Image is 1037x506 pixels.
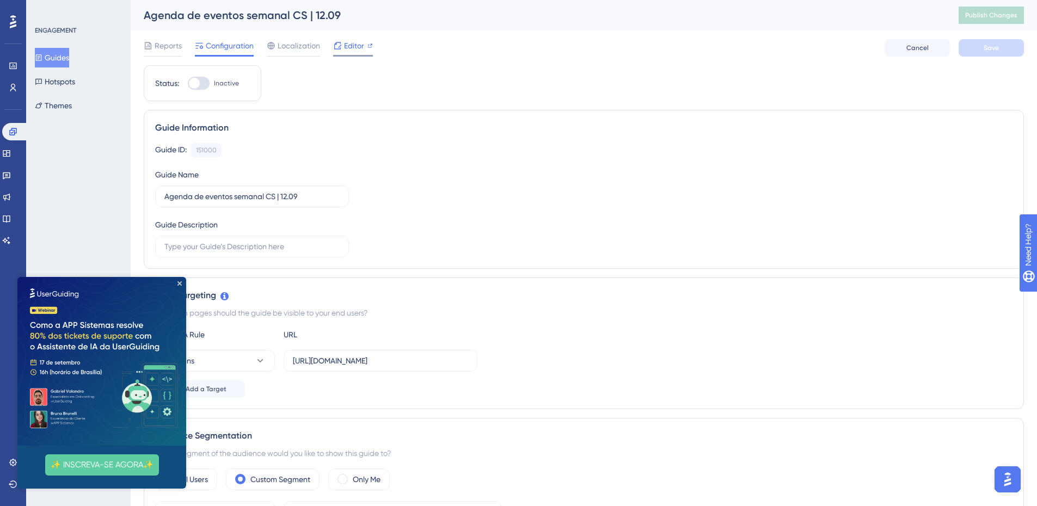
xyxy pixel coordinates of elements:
button: contains [155,350,275,372]
button: Themes [35,96,72,115]
div: ENGAGEMENT [35,26,76,35]
span: Localization [278,39,320,52]
div: Guide Information [155,121,1013,134]
button: Cancel [885,39,950,57]
div: Page Targeting [155,289,1013,302]
input: Type your Guide’s Name here [164,190,340,202]
span: Configuration [206,39,254,52]
button: Hotspots [35,72,75,91]
div: 151000 [196,146,217,155]
button: Guides [35,48,69,67]
span: Save [984,44,999,52]
span: Publish Changes [965,11,1017,20]
div: URL [284,328,403,341]
div: Guide Name [155,168,199,181]
iframe: UserGuiding AI Assistant Launcher [991,463,1024,496]
button: Publish Changes [959,7,1024,24]
span: Inactive [214,79,239,88]
label: Custom Segment [250,473,310,486]
span: Need Help? [26,3,68,16]
span: Cancel [906,44,929,52]
div: Choose A Rule [155,328,275,341]
label: Only Me [353,473,381,486]
div: Agenda de eventos semanal CS | 12.09 [144,8,931,23]
label: All Users [180,473,208,486]
input: yourwebsite.com/path [293,355,468,367]
input: Type your Guide’s Description here [164,240,340,252]
div: Audience Segmentation [155,429,1013,442]
button: Add a Target [155,380,245,398]
div: Close Preview [160,4,164,9]
div: Which segment of the audience would you like to show this guide to? [155,447,1013,460]
button: Save [959,39,1024,57]
div: Guide Description [155,218,218,231]
div: Status: [155,77,179,90]
span: Reports [155,39,182,52]
span: Editor [344,39,364,52]
span: Add a Target [186,385,226,393]
div: Guide ID: [155,143,187,157]
div: On which pages should the guide be visible to your end users? [155,306,1013,319]
button: ✨ INSCREVA-SE AGORA✨ [28,177,142,199]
